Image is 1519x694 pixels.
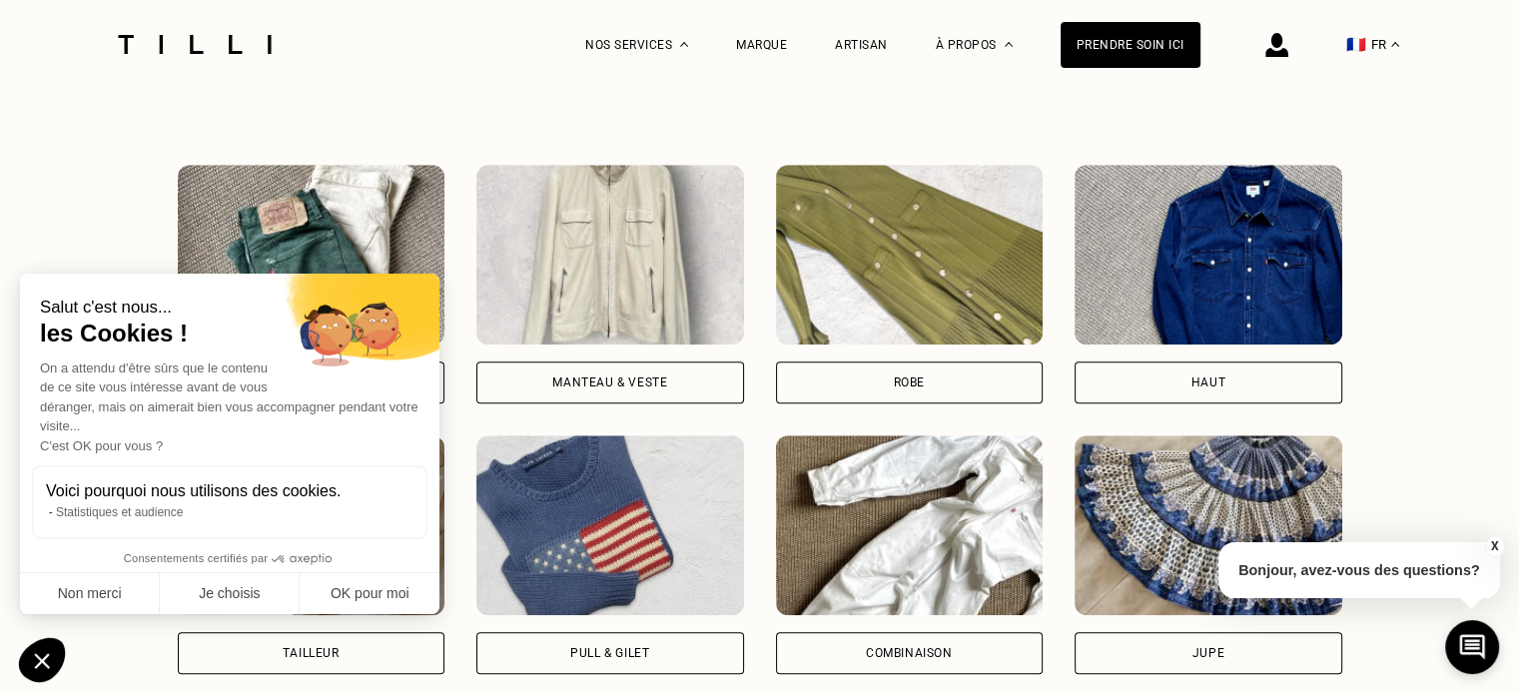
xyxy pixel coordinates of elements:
button: X [1484,535,1504,557]
img: Tilli retouche votre Pull & gilet [476,435,744,615]
img: Tilli retouche votre Haut [1075,165,1342,345]
a: Artisan [835,38,888,52]
img: Tilli retouche votre Robe [776,165,1044,345]
div: Manteau & Veste [552,376,667,388]
img: menu déroulant [1391,42,1399,47]
img: Logo du service de couturière Tilli [111,35,279,54]
img: Tilli retouche votre Manteau & Veste [476,165,744,345]
p: Bonjour, avez-vous des questions? [1218,542,1500,598]
div: Tailleur [283,647,340,659]
img: Menu déroulant à propos [1005,42,1013,47]
img: Tilli retouche votre Jupe [1075,435,1342,615]
div: Combinaison [866,647,953,659]
span: 🇫🇷 [1346,35,1366,54]
div: Robe [894,376,925,388]
div: Pull & gilet [570,647,649,659]
img: Menu déroulant [680,42,688,47]
a: Prendre soin ici [1061,22,1200,68]
a: Marque [736,38,787,52]
img: Tilli retouche votre Pantalon [178,165,445,345]
img: Tilli retouche votre Combinaison [776,435,1044,615]
img: icône connexion [1265,33,1288,57]
div: Jupe [1192,647,1224,659]
div: Haut [1191,376,1225,388]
